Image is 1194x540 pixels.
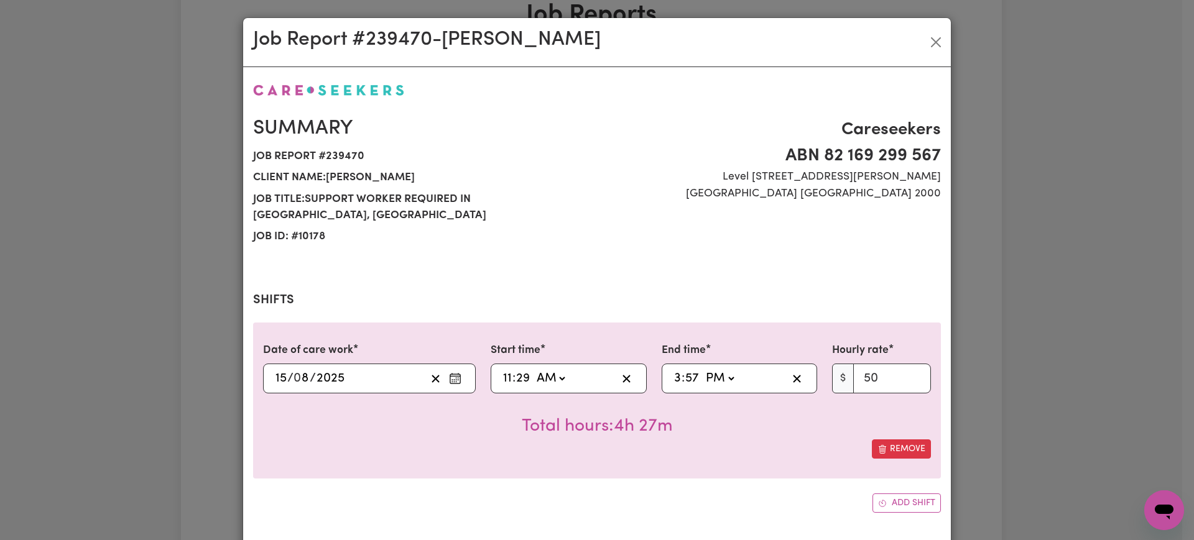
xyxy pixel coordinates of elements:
[310,372,316,385] span: /
[604,169,941,185] span: Level [STREET_ADDRESS][PERSON_NAME]
[926,32,946,52] button: Close
[673,369,682,388] input: --
[832,364,854,393] span: $
[512,372,516,385] span: :
[491,342,540,359] label: Start time
[253,189,590,227] span: Job title: Support Worker Required in [GEOGRAPHIC_DATA], [GEOGRAPHIC_DATA]
[445,369,465,388] button: Enter the date of care work
[604,117,941,143] span: Careseekers
[426,369,445,388] button: Clear date
[604,143,941,169] span: ABN 82 169 299 567
[604,186,941,202] span: [GEOGRAPHIC_DATA] [GEOGRAPHIC_DATA] 2000
[872,439,931,459] button: Remove this shift
[502,369,512,388] input: --
[1144,490,1184,530] iframe: Button to launch messaging window
[253,117,590,140] h2: Summary
[832,342,889,359] label: Hourly rate
[294,369,310,388] input: --
[253,146,590,167] span: Job report # 239470
[275,369,287,388] input: --
[287,372,294,385] span: /
[253,293,941,308] h2: Shifts
[253,167,590,188] span: Client name: [PERSON_NAME]
[316,369,345,388] input: ----
[522,418,673,435] span: Total hours worked: 4 hours 27 minutes
[872,493,941,513] button: Add another shift
[253,85,404,96] img: Careseekers logo
[662,342,706,359] label: End time
[294,372,301,385] span: 0
[685,369,700,388] input: --
[253,226,590,247] span: Job ID: # 10178
[263,342,353,359] label: Date of care work
[253,28,601,52] h2: Job Report # 239470 - [PERSON_NAME]
[682,372,685,385] span: :
[516,369,530,388] input: --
